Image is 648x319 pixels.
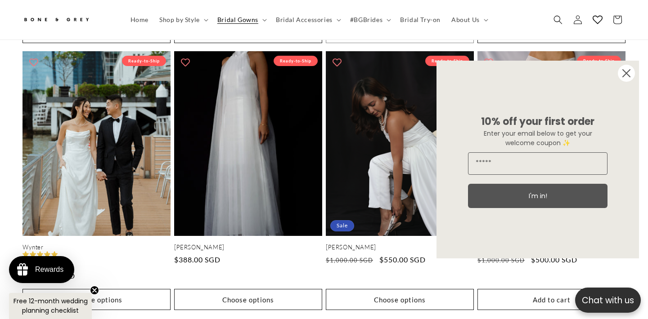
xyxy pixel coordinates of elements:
span: #BGBrides [350,16,382,24]
div: FLYOUT Form [427,52,648,267]
a: Bridal Try-on [395,10,446,29]
div: Free 12-month wedding planning checklistClose teaser [9,293,92,319]
button: I'm in! [468,184,607,208]
a: [PERSON_NAME] [326,244,474,251]
button: Close teaser [90,286,99,295]
summary: Shop by Style [154,10,212,29]
span: Bridal Try-on [400,16,441,24]
span: Bridal Accessories [276,16,333,24]
div: Rewards [35,266,63,274]
button: Close dialog [617,64,635,82]
a: Home [125,10,154,29]
summary: Bridal Accessories [270,10,345,29]
button: Choose options [326,289,474,310]
summary: #BGBrides [345,10,395,29]
span: Shop by Style [159,16,200,24]
span: Enter your email below to get your welcome coupon ✨ [484,129,592,147]
span: Free 12-month wedding planning checklist [13,297,88,315]
img: Bone and Grey Bridal [22,13,90,27]
summary: Bridal Gowns [212,10,270,29]
button: Add to wishlist [176,53,194,71]
a: Wynter [22,244,171,251]
a: Bone and Grey Bridal [19,9,116,31]
p: Chat with us [575,294,641,307]
button: Open chatbox [575,288,641,313]
span: 10% off your first order [481,115,594,128]
summary: Search [548,10,568,30]
a: [PERSON_NAME] [174,244,322,251]
button: Add to wishlist [328,53,346,71]
button: Choose options [174,289,322,310]
input: Email [468,152,607,175]
summary: About Us [446,10,492,29]
button: Add to cart [477,289,625,310]
span: Bridal Gowns [217,16,258,24]
span: Home [130,16,148,24]
span: About Us [451,16,480,24]
button: Choose options [22,289,171,310]
button: Add to wishlist [25,53,43,71]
